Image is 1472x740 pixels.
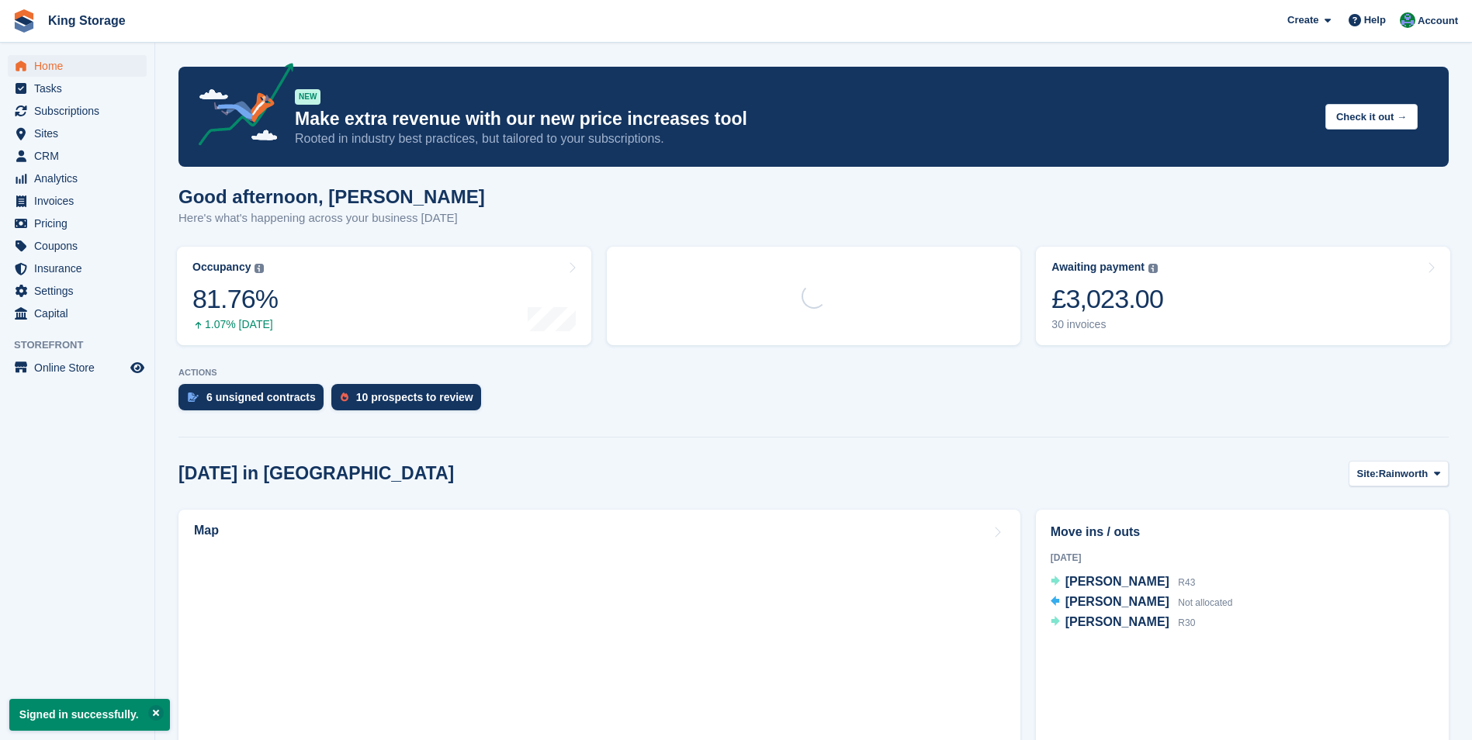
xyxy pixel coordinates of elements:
[1065,575,1169,588] span: [PERSON_NAME]
[1051,523,1434,541] h2: Move ins / outs
[8,100,147,122] a: menu
[34,145,127,167] span: CRM
[1325,104,1418,130] button: Check it out →
[1364,12,1386,28] span: Help
[1400,12,1415,28] img: John King
[34,357,127,379] span: Online Store
[9,699,170,731] p: Signed in successfully.
[1036,247,1450,345] a: Awaiting payment £3,023.00 30 invoices
[178,186,485,207] h1: Good afternoon, [PERSON_NAME]
[194,524,219,538] h2: Map
[8,123,147,144] a: menu
[34,78,127,99] span: Tasks
[8,145,147,167] a: menu
[34,213,127,234] span: Pricing
[192,283,278,315] div: 81.76%
[1148,264,1158,273] img: icon-info-grey-7440780725fd019a000dd9b08b2336e03edf1995a4989e88bcd33f0948082b44.svg
[8,55,147,77] a: menu
[255,264,264,273] img: icon-info-grey-7440780725fd019a000dd9b08b2336e03edf1995a4989e88bcd33f0948082b44.svg
[8,303,147,324] a: menu
[1051,572,1196,593] a: [PERSON_NAME] R43
[331,384,489,418] a: 10 prospects to review
[8,235,147,257] a: menu
[356,391,473,403] div: 10 prospects to review
[42,8,132,33] a: King Storage
[8,280,147,302] a: menu
[8,78,147,99] a: menu
[34,235,127,257] span: Coupons
[177,247,591,345] a: Occupancy 81.76% 1.07% [DATE]
[1051,593,1233,613] a: [PERSON_NAME] Not allocated
[34,168,127,189] span: Analytics
[192,318,278,331] div: 1.07% [DATE]
[1349,461,1449,486] button: Site: Rainworth
[34,190,127,212] span: Invoices
[1418,13,1458,29] span: Account
[8,258,147,279] a: menu
[8,190,147,212] a: menu
[178,384,331,418] a: 6 unsigned contracts
[1051,318,1163,331] div: 30 invoices
[1178,577,1195,588] span: R43
[1178,597,1232,608] span: Not allocated
[178,463,454,484] h2: [DATE] in [GEOGRAPHIC_DATA]
[178,209,485,227] p: Here's what's happening across your business [DATE]
[185,63,294,151] img: price-adjustments-announcement-icon-8257ccfd72463d97f412b2fc003d46551f7dbcb40ab6d574587a9cd5c0d94...
[34,280,127,302] span: Settings
[34,55,127,77] span: Home
[192,261,251,274] div: Occupancy
[1065,615,1169,628] span: [PERSON_NAME]
[8,168,147,189] a: menu
[1051,551,1434,565] div: [DATE]
[1379,466,1429,482] span: Rainworth
[178,368,1449,378] p: ACTIONS
[8,357,147,379] a: menu
[1357,466,1379,482] span: Site:
[295,89,320,105] div: NEW
[8,213,147,234] a: menu
[1051,613,1196,633] a: [PERSON_NAME] R30
[34,123,127,144] span: Sites
[1051,283,1163,315] div: £3,023.00
[12,9,36,33] img: stora-icon-8386f47178a22dfd0bd8f6a31ec36ba5ce8667c1dd55bd0f319d3a0aa187defe.svg
[188,392,199,402] img: contract_signature_icon-13c848040528278c33f63329250d36e43548de30e8caae1d1a13099fd9432cc5.svg
[34,258,127,279] span: Insurance
[128,358,147,377] a: Preview store
[295,130,1313,147] p: Rooted in industry best practices, but tailored to your subscriptions.
[1178,617,1195,628] span: R30
[206,391,316,403] div: 6 unsigned contracts
[1287,12,1318,28] span: Create
[1065,595,1169,608] span: [PERSON_NAME]
[34,100,127,122] span: Subscriptions
[1051,261,1145,274] div: Awaiting payment
[34,303,127,324] span: Capital
[14,337,154,353] span: Storefront
[341,392,348,402] img: prospect-51fa495bee0391a8d652442698ab0144808aea92771e9ea1ae160a38d050c398.svg
[295,108,1313,130] p: Make extra revenue with our new price increases tool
